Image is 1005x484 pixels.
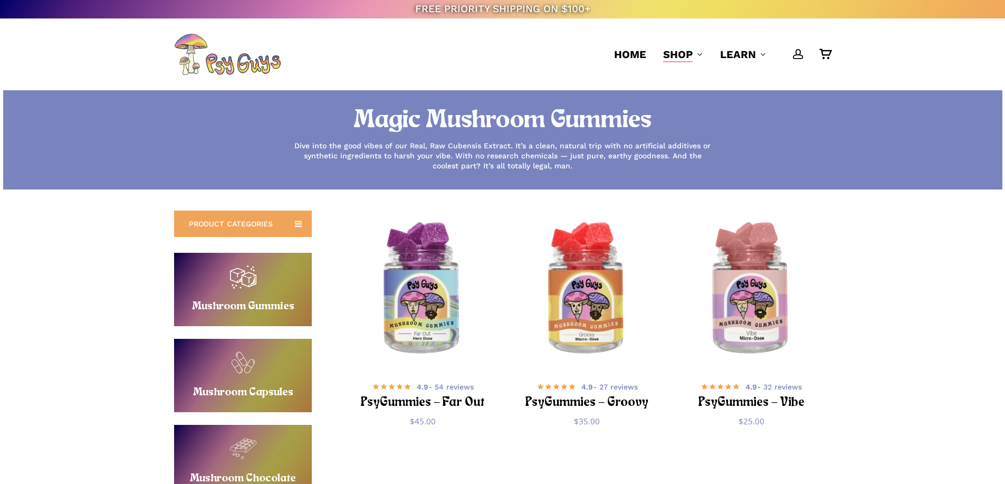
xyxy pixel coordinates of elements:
a: 4.9- 54 reviews PsyGummies – Far Out [359,380,487,408]
h2: PsyGummies – Far Out [359,393,487,413]
h2: PsyGummies – Groovy [523,393,652,413]
span: - 32 reviews [745,382,802,392]
span: $ [410,416,415,426]
h2: PsyGummies – Vibe [687,393,816,413]
img: Blackberry hero dose magic mushroom gummies in a PsyGuys branded jar [346,213,500,367]
span: Shop [663,48,693,61]
b: 4.9 [745,383,757,391]
bdi: 45.00 [410,416,436,426]
a: Learn [720,47,767,62]
span: - 54 reviews [417,382,474,392]
bdi: 35.00 [574,416,600,426]
a: PsyGummies - Far Out [346,213,500,367]
span: $ [574,416,579,426]
b: 4.9 [417,383,428,391]
span: PRODUCT CATEGORIES [189,219,273,229]
span: Learn [720,48,756,61]
a: PRODUCT CATEGORIES [174,211,312,237]
b: 4.9 [581,383,593,391]
a: 4.9- 27 reviews PsyGummies – Groovy [523,380,652,408]
bdi: 25.00 [739,416,764,426]
a: Shop [663,47,703,62]
span: Home [614,48,646,61]
a: Home [614,47,646,62]
span: - 27 reviews [581,382,638,392]
img: PsyGuys [174,33,281,75]
span: $ [739,416,743,426]
img: Passionfruit microdose magic mushroom gummies in a PsyGuys branded jar [674,213,829,367]
img: Strawberry macrodose magic mushroom gummies in a PsyGuys branded jar [510,213,665,367]
a: PsyGummies - Vibe [674,213,829,367]
a: 4.9- 32 reviews PsyGummies – Vibe [687,380,816,408]
p: Dive into the good vibes of our Real, Raw Cubensis Extract. It’s a clean, natural trip with no ar... [292,141,714,171]
nav: Main Menu [606,18,831,90]
a: PsyGummies - Groovy [510,213,665,367]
